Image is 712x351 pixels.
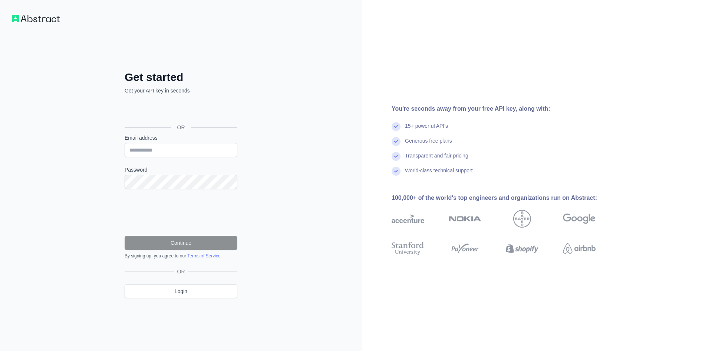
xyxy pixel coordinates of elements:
[125,253,237,259] div: By signing up, you agree to our .
[392,167,400,176] img: check mark
[125,284,237,298] a: Login
[506,240,538,257] img: shopify
[513,210,531,228] img: bayer
[125,134,237,142] label: Email address
[405,167,473,182] div: World-class technical support
[405,152,468,167] div: Transparent and fair pricing
[171,124,191,131] span: OR
[392,122,400,131] img: check mark
[121,103,240,119] iframe: Nút Đăng nhập bằng Google
[563,240,596,257] img: airbnb
[405,137,452,152] div: Generous free plans
[125,87,237,94] p: Get your API key in seconds
[392,194,619,202] div: 100,000+ of the world's top engineers and organizations run on Abstract:
[449,240,481,257] img: payoneer
[392,240,424,257] img: stanford university
[125,166,237,173] label: Password
[392,137,400,146] img: check mark
[392,152,400,161] img: check mark
[405,122,448,137] div: 15+ powerful API's
[392,104,619,113] div: You're seconds away from your free API key, along with:
[174,268,188,275] span: OR
[125,236,237,250] button: Continue
[125,71,237,84] h2: Get started
[125,198,237,227] iframe: reCAPTCHA
[563,210,596,228] img: google
[12,15,60,22] img: Workflow
[392,210,424,228] img: accenture
[187,253,220,259] a: Terms of Service
[449,210,481,228] img: nokia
